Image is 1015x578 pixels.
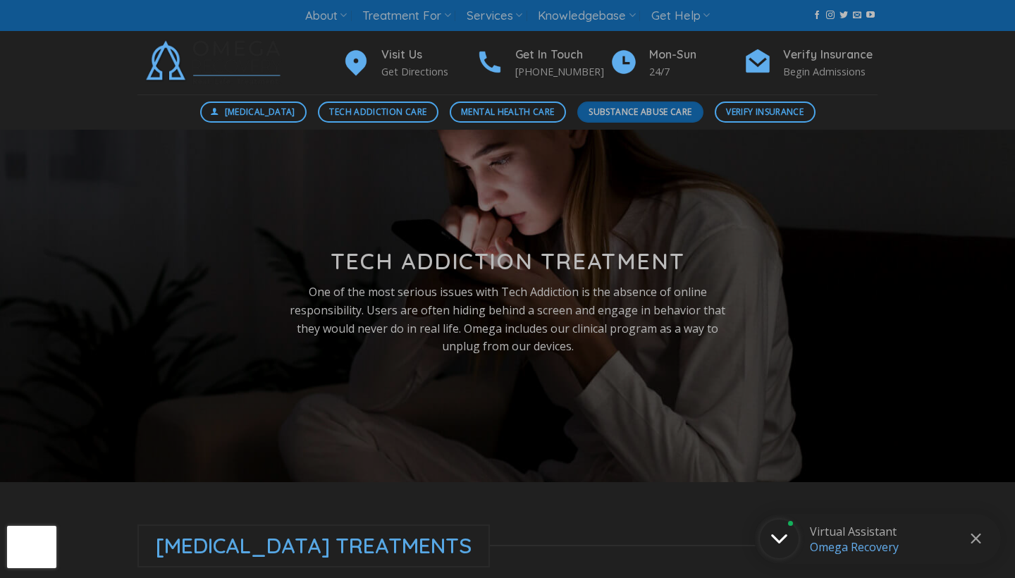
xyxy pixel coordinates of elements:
[853,11,861,20] a: Send us an email
[783,63,878,80] p: Begin Admissions
[279,283,736,355] p: One of the most serious issues with Tech Addiction is the absence of online responsibility. Users...
[577,102,703,123] a: Substance Abuse Care
[651,3,710,29] a: Get Help
[318,102,438,123] a: Tech Addiction Care
[589,105,691,118] span: Substance Abuse Care
[200,102,307,123] a: [MEDICAL_DATA]
[866,11,875,20] a: Follow on YouTube
[225,105,295,118] span: [MEDICAL_DATA]
[450,102,566,123] a: Mental Health Care
[783,46,878,64] h4: Verify Insurance
[813,11,821,20] a: Follow on Facebook
[381,63,476,80] p: Get Directions
[467,3,522,29] a: Services
[826,11,835,20] a: Follow on Instagram
[715,102,816,123] a: Verify Insurance
[726,105,804,118] span: Verify Insurance
[744,46,878,80] a: Verify Insurance Begin Admissions
[137,524,490,567] span: [MEDICAL_DATA] Treatments
[342,46,476,80] a: Visit Us Get Directions
[381,46,476,64] h4: Visit Us
[476,46,610,80] a: Get In Touch [PHONE_NUMBER]
[305,3,347,29] a: About
[137,31,296,94] img: Omega Recovery
[649,46,744,64] h4: Mon-Sun
[839,11,848,20] a: Follow on Twitter
[649,63,744,80] p: 24/7
[362,3,450,29] a: Treatment For
[515,46,610,64] h4: Get In Touch
[329,105,426,118] span: Tech Addiction Care
[331,247,684,275] strong: Tech Addiction Treatment
[515,63,610,80] p: [PHONE_NUMBER]
[538,3,635,29] a: Knowledgebase
[461,105,554,118] span: Mental Health Care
